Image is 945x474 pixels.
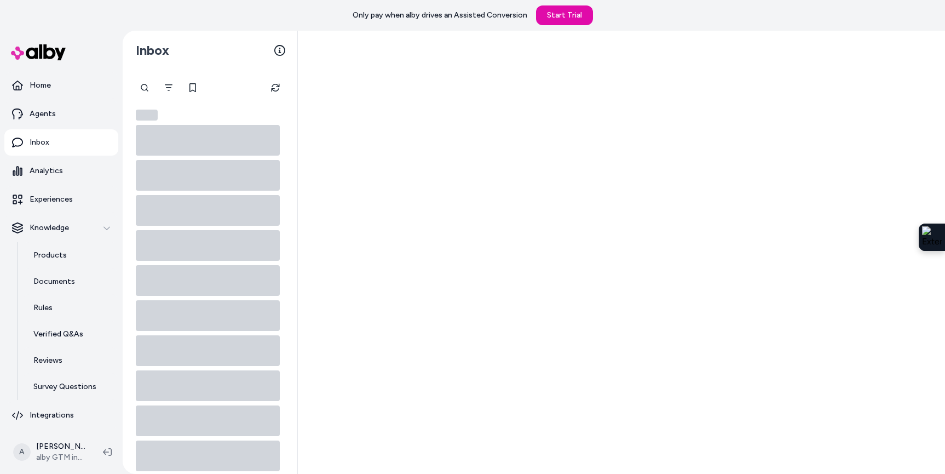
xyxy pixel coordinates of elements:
a: Agents [4,101,118,127]
a: Reviews [22,347,118,374]
span: A [13,443,31,461]
p: Rules [33,302,53,313]
h2: Inbox [136,42,169,59]
a: Products [22,242,118,269]
p: Inbox [30,137,49,148]
p: Experiences [30,194,73,205]
img: Extension Icon [922,226,942,248]
p: Verified Q&As [33,329,83,340]
p: Survey Questions [33,381,96,392]
a: Verified Q&As [22,321,118,347]
img: alby Logo [11,44,66,60]
a: Inbox [4,129,118,156]
p: Only pay when alby drives an Assisted Conversion [353,10,527,21]
button: Filter [158,77,180,99]
p: Knowledge [30,222,69,233]
p: Reviews [33,355,62,366]
a: Experiences [4,186,118,213]
p: Products [33,250,67,261]
button: A[PERSON_NAME]alby GTM internal [7,435,94,470]
a: Survey Questions [22,374,118,400]
p: Agents [30,108,56,119]
a: Integrations [4,402,118,429]
a: Rules [22,295,118,321]
a: Home [4,72,118,99]
span: alby GTM internal [36,452,85,463]
p: Home [30,80,51,91]
p: Integrations [30,410,74,421]
button: Refresh [264,77,286,99]
p: [PERSON_NAME] [36,441,85,452]
p: Analytics [30,165,63,176]
a: Analytics [4,158,118,184]
p: Documents [33,276,75,287]
a: Start Trial [536,5,593,25]
button: Knowledge [4,215,118,241]
a: Documents [22,269,118,295]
